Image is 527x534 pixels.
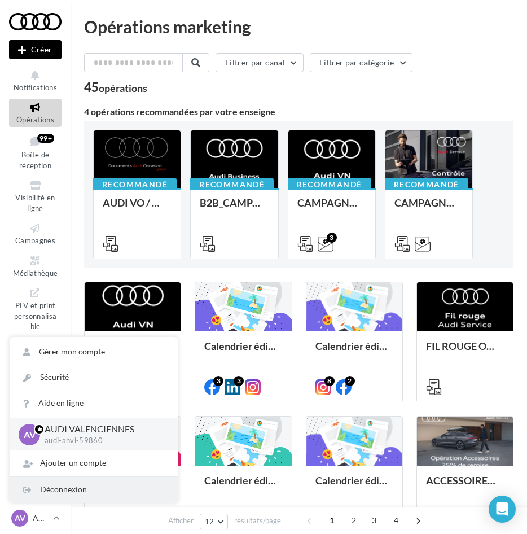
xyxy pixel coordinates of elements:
div: CAMPAGNE CONTROLE TECHNIQUE 25€ OCTOBRE [394,197,463,220]
a: Visibilité en ligne [9,177,62,215]
a: PLV et print personnalisable [9,284,62,334]
span: 4 [387,511,405,529]
button: Notifications [9,67,62,94]
div: 3 [234,376,244,386]
div: Calendrier éditorial national : semaine du 29.09 au 05.10 [315,340,393,363]
a: Campagnes [9,220,62,247]
div: Open Intercom Messenger [489,496,516,523]
a: AV AUDI VALENCIENNES [9,507,62,529]
div: 3 [327,233,337,243]
span: 2 [345,511,363,529]
div: Nouvelle campagne [9,40,62,59]
div: 45 [84,81,147,94]
div: Recommandé [288,178,371,191]
a: Opérations [9,99,62,126]
button: Créer [9,40,62,59]
div: 2 [345,376,355,386]
p: AUDI VALENCIENNES [45,423,160,436]
div: Déconnexion [10,477,178,502]
span: AV [24,428,36,441]
div: 3 [213,376,223,386]
span: 12 [205,517,214,526]
span: AV [15,513,25,524]
span: Opérations [16,115,54,124]
span: Afficher [168,515,194,526]
a: Gérer mon compte [10,339,178,365]
span: PLV et print personnalisable [14,299,57,331]
div: Calendrier éditorial national : semaine du 15.09 au 21.09 [204,475,282,497]
div: 99+ [37,134,54,143]
a: Sécurité [10,365,178,390]
div: FIL ROUGE OCTOBRE - AUDI SERVICE [426,340,504,363]
div: ACCESSOIRES 25% SEPTEMBRE - AUDI SERVICE [426,475,504,497]
span: Médiathèque [13,269,58,278]
span: résultats/page [234,515,281,526]
button: 12 [200,514,229,529]
div: 4 opérations recommandées par votre enseigne [84,107,513,116]
div: Recommandé [190,178,274,191]
a: Médiathèque [9,252,62,280]
div: Calendrier éditorial national : semaine du 06.10 au 12.10 [204,340,282,363]
div: opérations [99,83,147,93]
span: 1 [323,511,341,529]
a: Aide en ligne [10,391,178,416]
span: 3 [365,511,383,529]
button: Filtrer par canal [216,53,304,72]
div: Recommandé [93,178,177,191]
p: audi-anvi-59860 [45,436,160,446]
span: Notifications [14,83,57,92]
a: Boîte de réception99+ [9,132,62,173]
button: Filtrer par catégorie [310,53,412,72]
div: Ajouter un compte [10,450,178,476]
div: Opérations marketing [84,18,513,35]
p: AUDI VALENCIENNES [33,513,49,524]
div: AUDI VO / Reconditionné [103,197,172,220]
div: Recommandé [385,178,468,191]
div: B2B_CAMPAGNE E-HYBRID OCTOBRE [200,197,269,220]
div: 8 [324,376,335,386]
span: Boîte de réception [19,150,51,170]
span: Campagnes [15,236,55,245]
span: Visibilité en ligne [15,193,55,213]
div: CAMPAGNE HYBRIDE RECHARGEABLE [297,197,366,220]
div: Calendrier éditorial national : semaine du 08.09 au 14.09 [315,475,393,497]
